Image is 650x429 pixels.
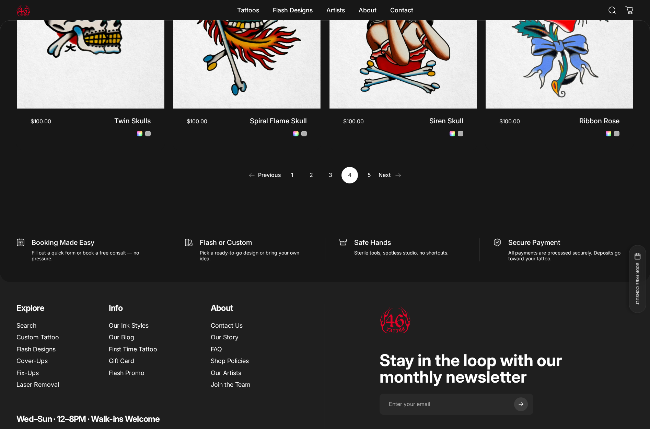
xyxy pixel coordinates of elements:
[606,131,611,136] a: Ribbon Rose - Colour
[137,131,142,136] a: Twin Skulls - Colour
[383,3,420,18] a: Contact
[248,167,281,183] a: Previous
[211,369,241,377] a: Our Artists
[250,117,307,125] a: Spiral Flame Skull
[354,238,449,247] p: Safe Hands
[230,3,420,18] nav: Primary
[211,381,251,388] a: Join the Team
[458,131,463,136] a: Siren Skull - Black and Grey
[322,167,339,183] a: 3
[614,131,619,136] a: Ribbon Rose - Black and Grey
[16,369,39,377] a: Fix-Ups
[109,334,134,341] a: Our Blog
[31,119,51,124] span: $100.00
[629,245,646,313] button: BOOK FREE CONSULT
[211,322,243,329] a: Contact Us
[579,117,619,125] a: Ribbon Rose
[301,131,307,136] a: Spiral Flame Skull - Black and Grey
[343,119,364,124] span: $100.00
[200,250,311,261] p: Pick a ready-to-go design or bring your own idea.
[303,167,320,183] a: 2
[450,131,455,136] a: Siren Skull - Colour
[429,117,463,125] a: Siren Skull
[32,238,157,247] p: Booking Made Easy
[200,238,311,247] p: Flash or Custom
[354,250,449,256] p: Sterile tools, spotless studio, no shortcuts.
[16,357,48,365] a: Cover-Ups
[145,131,151,136] a: Twin Skulls - Black and Grey
[109,322,149,329] a: Our Ink Styles
[109,357,134,365] a: Gift Card
[187,119,207,124] span: $100.00
[499,119,520,124] span: $100.00
[211,334,239,341] a: Our Story
[508,238,634,247] p: Secure Payment
[16,346,56,353] a: Flash Designs
[622,3,637,18] a: 0 items
[284,167,300,183] a: 1
[16,322,36,329] a: Search
[352,3,383,18] summary: About
[320,3,352,18] summary: Artists
[380,352,579,385] p: Stay in the loop with our monthly newsletter
[114,117,151,125] a: Twin Skulls
[266,3,320,18] summary: Flash Designs
[109,369,144,377] a: Flash Promo
[16,334,59,341] a: Custom Tattoo
[514,397,528,411] button: Subscribe
[380,167,402,183] a: Next
[230,3,266,18] summary: Tattoos
[16,381,59,388] a: Laser Removal
[361,167,377,183] a: 5
[109,346,157,353] a: First Time Tattoo
[211,346,222,353] a: FAQ
[508,250,634,261] p: All payments are processed securely. Deposits go toward your tattoo.
[32,250,157,261] p: Fill out a quick form or book a free consult — no pressure.
[293,131,299,136] a: Spiral Flame Skull - Colour
[211,357,249,365] a: Shop Policies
